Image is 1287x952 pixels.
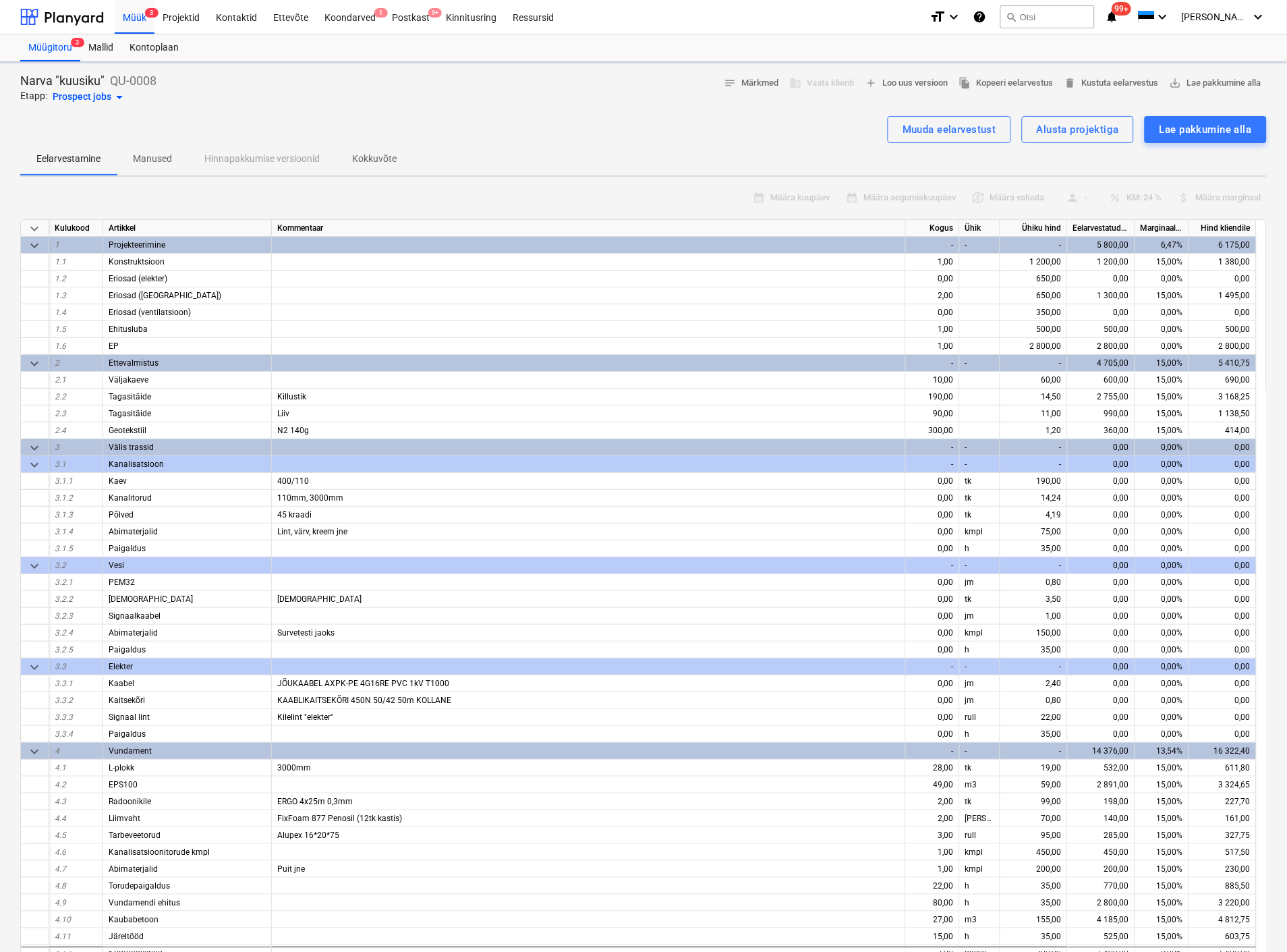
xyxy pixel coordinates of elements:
[1135,405,1189,422] div: 15,00%
[960,827,1000,844] div: rull
[906,861,960,878] div: 1,00
[1068,642,1135,659] div: 0,00
[906,507,960,524] div: 0,00
[80,34,121,61] div: Mallid
[1006,11,1017,22] span: search
[1189,861,1257,878] div: 230,00
[906,524,960,540] div: 0,00
[1135,608,1189,625] div: 0,00%
[1068,692,1135,709] div: 0,00
[1189,287,1257,304] div: 1 495,00
[1068,389,1135,405] div: 2 755,00
[1000,625,1068,642] div: 150,00
[1135,726,1189,743] div: 0,00%
[1189,912,1257,928] div: 4 812,75
[1135,507,1189,524] div: 0,00%
[1189,675,1257,692] div: 0,00
[1000,338,1068,355] div: 2 800,00
[1135,659,1189,675] div: 0,00%
[1189,895,1257,912] div: 3 220,00
[1189,304,1257,321] div: 0,00
[906,675,960,692] div: 0,00
[1189,422,1257,439] div: 414,00
[374,8,388,18] span: 1
[1068,574,1135,591] div: 0,00
[906,456,960,473] div: -
[860,73,954,94] button: Loo uus versioon
[1000,777,1068,793] div: 59,00
[1189,608,1257,625] div: 0,00
[1000,895,1068,912] div: 35,00
[1135,304,1189,321] div: 0,00%
[1189,591,1257,608] div: 0,00
[1022,116,1134,143] button: Alusta projektiga
[1135,321,1189,338] div: 0,00%
[1135,912,1189,928] div: 15,00%
[1068,355,1135,372] div: 4 705,00
[1068,439,1135,456] div: 0,00
[1000,709,1068,726] div: 22,00
[906,473,960,490] div: 0,00
[1068,760,1135,777] div: 532,00
[1059,73,1164,94] button: Kustuta eelarvestus
[960,912,1000,928] div: m3
[20,34,80,61] div: Müügitoru
[960,692,1000,709] div: jm
[960,777,1000,793] div: m3
[20,34,80,61] a: Müügitoru3
[906,574,960,591] div: 0,00
[960,557,1000,574] div: -
[1189,271,1257,287] div: 0,00
[1189,642,1257,659] div: 0,00
[1068,237,1135,254] div: 5 800,00
[1068,271,1135,287] div: 0,00
[1189,743,1257,760] div: 16 322,40
[1068,608,1135,625] div: 0,00
[1189,827,1257,844] div: 327,75
[960,844,1000,861] div: kmpl
[1068,372,1135,389] div: 600,00
[1135,473,1189,490] div: 0,00%
[1135,524,1189,540] div: 0,00%
[26,237,42,254] span: Ahenda kategooria
[960,220,1000,237] div: Ühik
[1000,405,1068,422] div: 11,00
[1000,372,1068,389] div: 60,00
[960,642,1000,659] div: h
[906,372,960,389] div: 10,00
[1135,793,1189,810] div: 15,00%
[960,355,1000,372] div: -
[1068,844,1135,861] div: 450,00
[1189,389,1257,405] div: 3 168,25
[1189,490,1257,507] div: 0,00
[1000,422,1068,439] div: 1,20
[1189,473,1257,490] div: 0,00
[1189,338,1257,355] div: 2 800,00
[1189,574,1257,591] div: 0,00
[1000,675,1068,692] div: 2,40
[1068,793,1135,810] div: 198,00
[1189,220,1257,237] div: Hind kliendile
[1000,760,1068,777] div: 19,00
[906,254,960,271] div: 1,00
[906,844,960,861] div: 1,00
[724,77,737,89] span: notes
[906,625,960,642] div: 0,00
[1068,557,1135,574] div: 0,00
[1068,490,1135,507] div: 0,00
[906,220,960,237] div: Kogus
[906,912,960,928] div: 27,00
[1068,743,1135,760] div: 14 376,00
[1000,557,1068,574] div: -
[906,743,960,760] div: -
[960,709,1000,726] div: rull
[1135,709,1189,726] div: 0,00%
[1000,861,1068,878] div: 200,00
[26,221,42,237] span: Ahenda kõik kategooriad
[26,659,42,675] span: Ahenda kategooria
[865,77,878,89] span: add
[1135,895,1189,912] div: 15,00%
[954,73,1059,94] button: Kopeeri eelarvestus
[1135,540,1189,557] div: 0,00%
[1000,5,1095,28] button: Otsi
